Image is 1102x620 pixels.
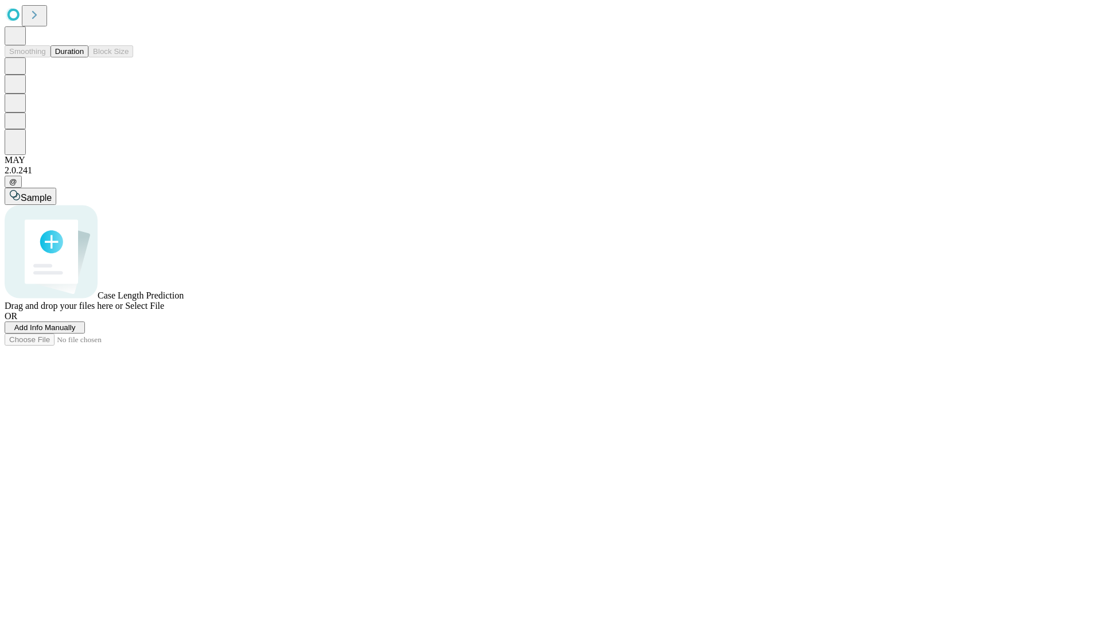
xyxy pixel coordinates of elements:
[21,193,52,203] span: Sample
[98,290,184,300] span: Case Length Prediction
[5,321,85,334] button: Add Info Manually
[5,165,1097,176] div: 2.0.241
[5,311,17,321] span: OR
[9,177,17,186] span: @
[5,45,51,57] button: Smoothing
[5,155,1097,165] div: MAY
[5,176,22,188] button: @
[125,301,164,311] span: Select File
[14,323,76,332] span: Add Info Manually
[51,45,88,57] button: Duration
[5,188,56,205] button: Sample
[5,301,123,311] span: Drag and drop your files here or
[88,45,133,57] button: Block Size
